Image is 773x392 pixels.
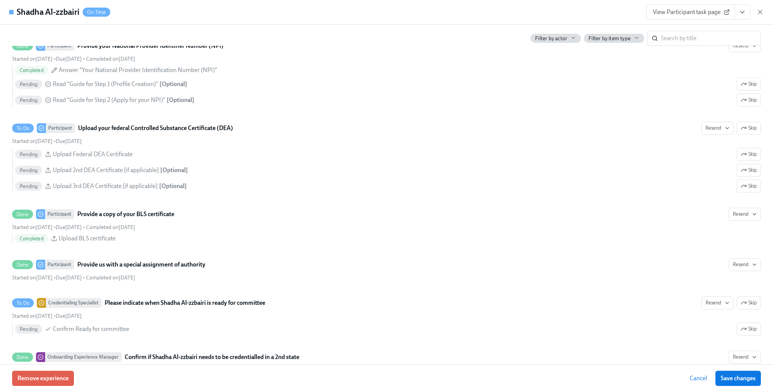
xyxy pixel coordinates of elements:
strong: Provide your National Provider Identifier Number (NPI) [77,41,224,50]
button: DoneParticipantProvide us with a special assignment of authorityStarted on[DATE] •Due[DATE] • Com... [729,258,761,271]
a: View Participant task page [646,5,735,20]
span: Monday, July 28th 2025, 10:00 am [56,274,82,281]
button: To DoParticipantUpload your federal Controlled Substance Certificate (DEA)ResendSkipStarted on[DA... [737,180,761,193]
span: Filter by item type [588,35,631,42]
span: To Do [12,125,34,131]
button: View task page [734,5,750,20]
span: Pending [15,183,42,189]
span: Completed [15,67,48,73]
span: Monday, August 25th 2025, 10:00 am [56,138,82,144]
span: Upload 3rd DEA Certificate [if applicable] [53,182,158,190]
span: To Do [12,300,34,306]
div: • [12,312,82,320]
span: Resend [706,299,729,307]
input: Search by title [661,31,761,46]
span: Wednesday, July 2nd 2025, 2:44 pm [86,56,135,62]
button: To DoParticipantUpload your federal Controlled Substance Certificate (DEA)ResendStarted on[DATE] ... [737,122,761,135]
span: Cancel [690,375,707,382]
div: Onboarding Experience Manager [45,352,122,362]
span: Skip [741,299,757,307]
button: DoneParticipantProvide your National Provider Identifier Number (NPI)ResendStarted on[DATE] •Due[... [737,94,761,107]
span: Done [12,43,33,49]
strong: Please indicate when Shadha Al-zzbairi is ready for committee [105,298,265,307]
span: Skip [741,80,757,88]
span: Pending [15,168,42,173]
button: Cancel [684,371,712,386]
span: Resend [733,353,757,361]
span: Remove experience [17,375,69,382]
span: View Participant task page [653,8,728,16]
span: Save changes [721,375,756,382]
button: DoneParticipantProvide your National Provider Identifier Number (NPI)Started on[DATE] •Due[DATE] ... [729,39,761,52]
span: Filter by actor [535,35,567,42]
span: Monday, July 28th 2025, 10:00 am [56,224,82,230]
span: Completed [15,236,48,241]
span: On Time [83,9,110,15]
span: Monday, June 30th 2025, 10:01 am [12,138,53,144]
div: [ Optional ] [167,96,194,104]
span: Pending [15,152,42,157]
strong: Provide a copy of your BLS certificate [77,210,174,219]
button: Filter by actor [530,34,581,43]
span: Skip [741,325,757,333]
button: Save changes [715,371,761,386]
button: DoneOnboarding Experience ManagerConfirm if Shadha Al-zzbairi needs to be credentialled in a 2nd ... [729,351,761,364]
span: Answer "Your National Provider Identification Number (NPI)" [59,66,217,74]
button: To DoCredentialing SpecialistPlease indicate when Shadha Al-zzbairi is ready for committeeResendS... [737,323,761,336]
div: • [12,138,82,145]
button: DoneParticipantProvide your National Provider Identifier Number (NPI)ResendStarted on[DATE] •Due[... [737,78,761,91]
span: Confirm Ready for committee [53,325,129,333]
button: To DoCredentialing SpecialistPlease indicate when Shadha Al-zzbairi is ready for committeeSkipSta... [701,296,734,309]
span: Read "Guide for Step 1 (Profile Creation)" [53,80,158,88]
div: Participant [45,260,74,270]
strong: Upload your federal Controlled Substance Certificate (DEA) [78,124,233,133]
span: Upload BLS certificate [59,234,116,243]
button: Filter by item type [584,34,644,43]
div: Participant [45,209,74,219]
div: • • [12,55,135,63]
span: Read "Guide for Step 2 (Apply for your NPI)" [53,96,165,104]
span: Skip [741,151,757,158]
span: Skip [741,166,757,174]
span: Skip [741,96,757,104]
span: Monday, July 7th 2025, 1:18 pm [86,274,135,281]
span: Resend [733,261,757,268]
span: Monday, July 7th 2025, 11:45 am [86,224,135,230]
span: Resend [733,210,757,218]
span: Done [12,262,33,268]
button: DoneParticipantProvide a copy of your BLS certificateStarted on[DATE] •Due[DATE] • Completed on[D... [729,208,761,221]
div: [ Optional ] [160,166,188,174]
span: Pending [15,82,42,87]
button: To DoParticipantUpload your federal Controlled Substance Certificate (DEA)ResendSkipStarted on[DA... [737,148,761,161]
div: • • [12,224,135,231]
button: To DoCredentialing SpecialistPlease indicate when Shadha Al-zzbairi is ready for committeeResendS... [737,296,761,309]
span: Monday, June 30th 2025, 10:01 am [12,224,53,230]
span: Pending [15,326,42,332]
button: To DoParticipantUpload your federal Controlled Substance Certificate (DEA)ResendSkipStarted on[DA... [737,164,761,177]
button: Remove experience [12,371,74,386]
span: Skip [741,124,757,132]
div: Participant [46,123,75,133]
span: Upload Federal DEA Certificate [53,150,133,158]
span: Monday, June 30th 2025, 10:01 am [12,313,53,319]
span: Done [12,212,33,217]
span: Monday, August 11th 2025, 10:00 am [56,56,82,62]
span: Upload 2nd DEA Certificate [if applicable] [53,166,159,174]
h4: Shadha Al-zzbairi [17,6,80,18]
div: [ Optional ] [160,80,187,88]
div: • • [12,274,135,281]
strong: Provide us with a special assignment of authority [77,260,205,269]
strong: Confirm if Shadha Al-zzbairi needs to be credentialled in a 2nd state [125,353,299,362]
span: Skip [741,182,757,190]
span: Monday, June 30th 2025, 10:01 am [12,274,53,281]
span: Monday, June 30th 2025, 10:01 am [12,56,53,62]
span: Done [12,354,33,360]
span: Resend [706,124,729,132]
div: Credentialing Specialist [46,298,102,308]
div: Participant [45,41,74,51]
span: Monday, September 22nd 2025, 10:00 am [56,313,82,319]
span: Resend [733,42,757,50]
span: Pending [15,97,42,103]
button: To DoParticipantUpload your federal Controlled Substance Certificate (DEA)SkipStarted on[DATE] •D... [701,122,734,135]
div: [ Optional ] [159,182,187,190]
